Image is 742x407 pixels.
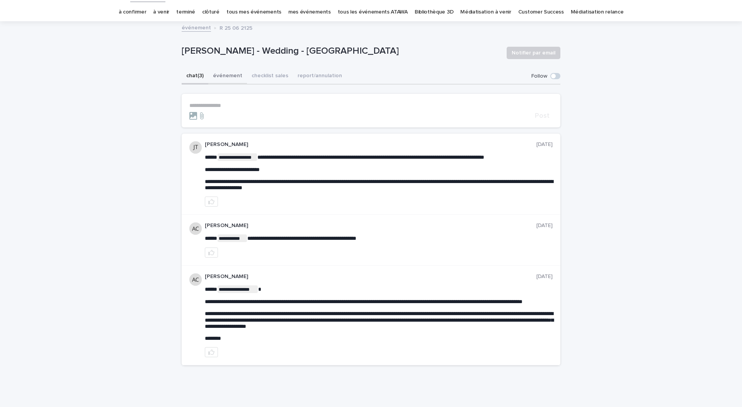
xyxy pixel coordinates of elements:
[205,222,536,229] p: [PERSON_NAME]
[205,197,218,207] button: like this post
[205,273,536,280] p: [PERSON_NAME]
[507,47,560,59] button: Notifier par email
[182,23,211,32] a: événement
[571,3,624,21] a: Médiatisation relance
[119,3,146,21] a: à confirmer
[535,112,550,119] span: Post
[208,68,247,85] button: événement
[532,112,553,119] button: Post
[415,3,453,21] a: Bibliothèque 3D
[182,46,500,57] p: [PERSON_NAME] - Wedding - [GEOGRAPHIC_DATA]
[205,347,218,357] button: like this post
[182,68,208,85] button: chat (3)
[153,3,169,21] a: à venir
[518,3,564,21] a: Customer Success
[536,222,553,229] p: [DATE]
[338,3,408,21] a: tous les événements ATAWA
[293,68,347,85] button: report/annulation
[512,49,555,57] span: Notifier par email
[176,3,195,21] a: terminé
[205,248,218,258] button: like this post
[220,23,252,32] p: R 25 06 2125
[288,3,331,21] a: mes événements
[205,141,536,148] p: [PERSON_NAME]
[460,3,511,21] a: Médiatisation à venir
[226,3,281,21] a: tous mes événements
[536,141,553,148] p: [DATE]
[202,3,220,21] a: clôturé
[531,73,547,80] p: Follow
[247,68,293,85] button: checklist sales
[536,273,553,280] p: [DATE]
